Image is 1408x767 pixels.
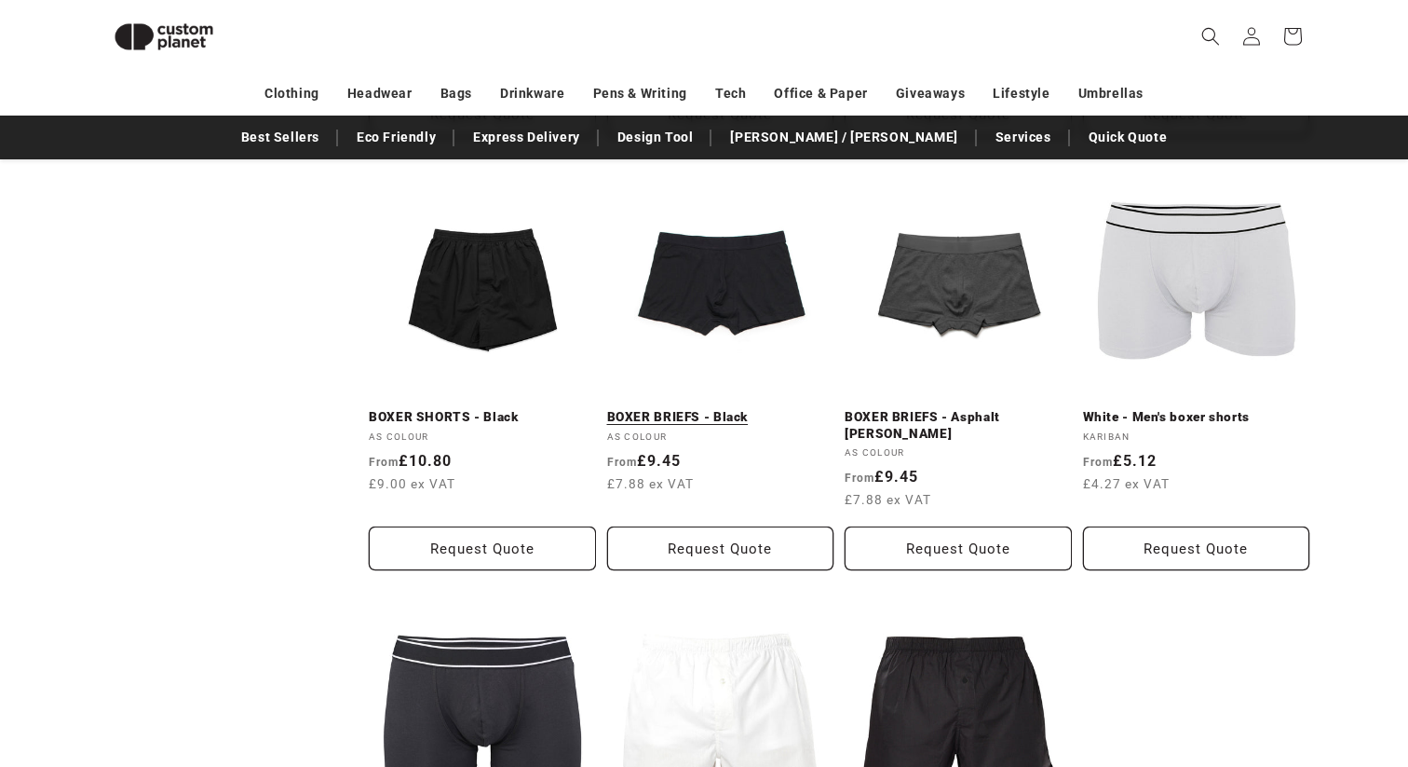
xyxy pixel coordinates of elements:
button: Request Quote [1083,527,1310,570]
a: Headwear [347,77,413,110]
a: White - Men's boxer shorts [1083,409,1310,426]
a: Express Delivery [464,121,589,154]
img: Custom Planet [99,7,229,66]
a: [PERSON_NAME] / [PERSON_NAME] [721,121,967,154]
a: Tech [715,77,746,110]
a: Clothing [264,77,319,110]
a: Giveaways [896,77,965,110]
a: Lifestyle [993,77,1049,110]
a: Eco Friendly [347,121,445,154]
a: BOXER SHORTS - Black [369,409,596,426]
a: Best Sellers [232,121,329,154]
a: Bags [440,77,472,110]
a: BOXER BRIEFS - Asphalt [PERSON_NAME] [845,409,1072,442]
button: Request Quote [845,527,1072,570]
a: Services [986,121,1061,154]
a: Drinkware [500,77,564,110]
a: Umbrellas [1078,77,1144,110]
a: Office & Paper [774,77,867,110]
button: Request Quote [369,527,596,570]
button: Request Quote [607,527,834,570]
a: BOXER BRIEFS - Black [607,409,834,426]
a: Design Tool [608,121,703,154]
iframe: Chat Widget [1089,566,1408,767]
summary: Search [1190,16,1231,57]
a: Quick Quote [1079,121,1177,154]
a: Pens & Writing [593,77,687,110]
